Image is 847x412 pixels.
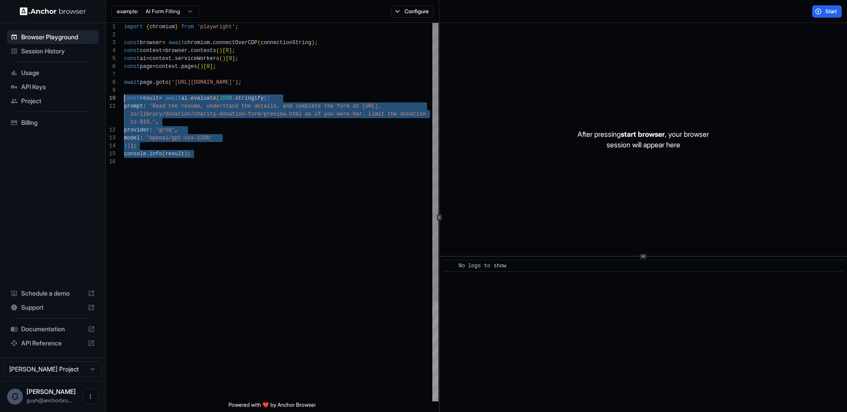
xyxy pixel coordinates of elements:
[267,95,270,101] span: {
[165,151,184,157] span: result
[106,63,116,71] div: 6
[146,151,149,157] span: .
[150,24,175,30] span: chromium
[124,103,143,109] span: prompt
[21,82,95,91] span: API Keys
[140,135,143,141] span: :
[315,40,318,46] span: ;
[210,64,213,70] span: ]
[21,33,95,41] span: Browser Playground
[213,40,258,46] span: connectOverCDP
[577,129,709,150] p: After pressing , your browser session will appear here
[261,40,311,46] span: connectionString
[7,30,98,44] div: Browser Playground
[124,79,140,86] span: await
[156,119,159,125] span: ,
[213,64,216,70] span: ;
[187,95,191,101] span: .
[21,289,84,298] span: Schedule a demo
[106,150,116,158] div: 15
[140,64,153,70] span: page
[153,79,156,86] span: .
[235,79,238,86] span: )
[7,80,98,94] div: API Keys
[7,322,98,336] div: Documentation
[106,71,116,79] div: 7
[140,56,146,62] span: ai
[181,64,197,70] span: pages
[308,103,382,109] span: lete the form at [URL].
[130,111,289,117] span: io/library/donation/charity-donation-form/preview.
[140,95,159,101] span: result
[106,31,116,39] div: 2
[150,56,172,62] span: context
[21,97,95,105] span: Project
[191,48,216,54] span: contexts
[459,263,506,269] span: No logs to show
[156,64,178,70] span: context
[21,325,84,333] span: Documentation
[146,56,149,62] span: =
[140,79,153,86] span: page
[391,5,434,18] button: Configure
[7,286,98,300] div: Schedule a demo
[124,64,140,70] span: const
[106,134,116,142] div: 13
[106,47,116,55] div: 4
[232,56,235,62] span: ]
[200,64,203,70] span: )
[191,95,216,101] span: evaluate
[106,23,116,31] div: 1
[7,116,98,130] div: Billing
[127,143,130,149] span: )
[21,303,84,312] span: Support
[156,127,175,133] span: 'groq'
[225,56,229,62] span: [
[181,24,194,30] span: from
[235,24,238,30] span: ;
[169,79,172,86] span: (
[238,79,241,86] span: ;
[232,95,235,101] span: .
[106,126,116,134] div: 12
[258,40,261,46] span: (
[232,48,235,54] span: ;
[172,79,235,86] span: '[URL][DOMAIN_NAME]'
[7,300,98,315] div: Support
[219,48,222,54] span: )
[82,389,98,405] button: Open menu
[134,143,137,149] span: ;
[216,95,219,101] span: (
[219,95,232,101] span: JSON
[140,40,162,46] span: browser
[219,56,222,62] span: (
[124,127,150,133] span: provider
[7,336,98,350] div: API Reference
[172,56,175,62] span: .
[106,94,116,102] div: 10
[106,158,116,166] div: 16
[7,66,98,80] div: Usage
[222,48,225,54] span: [
[21,68,95,77] span: Usage
[21,339,84,348] span: API Reference
[124,151,146,157] span: console
[124,40,140,46] span: const
[184,40,210,46] span: chromium
[448,262,452,270] span: ​
[175,24,178,30] span: }
[229,401,316,412] span: Powered with ❤️ by Anchor Browser
[264,95,267,101] span: (
[175,56,219,62] span: serviceWorkers
[146,135,213,141] span: 'openai/gpt-oss-120b'
[311,40,315,46] span: )
[150,127,153,133] span: :
[124,135,140,141] span: model
[7,389,23,405] div: G
[124,24,143,30] span: import
[165,95,181,101] span: await
[187,48,191,54] span: .
[229,56,232,62] span: 0
[187,151,191,157] span: ;
[124,143,127,149] span: }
